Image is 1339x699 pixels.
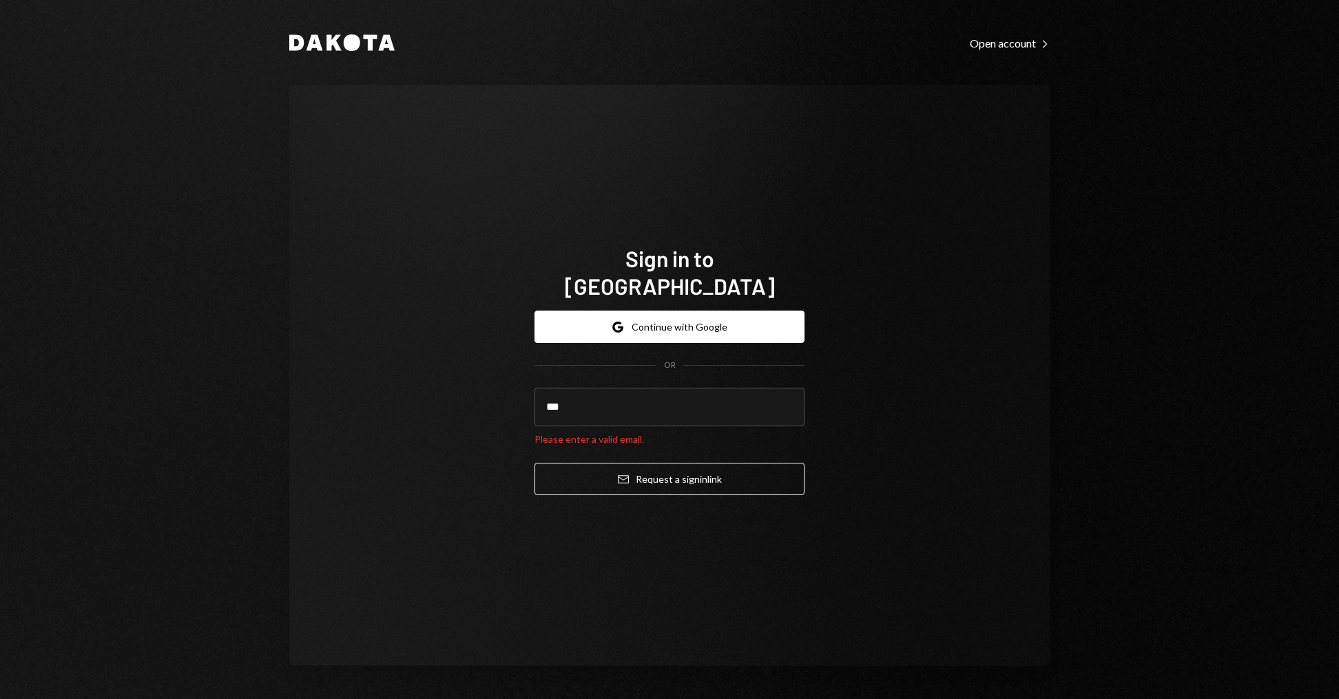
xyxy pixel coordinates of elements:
button: Request a signinlink [534,463,805,495]
a: Open account [970,35,1050,50]
h1: Sign in to [GEOGRAPHIC_DATA] [534,244,805,300]
div: OR [664,359,676,371]
div: Please enter a valid email. [534,432,805,446]
div: Open account [970,36,1050,50]
button: Continue with Google [534,311,805,343]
